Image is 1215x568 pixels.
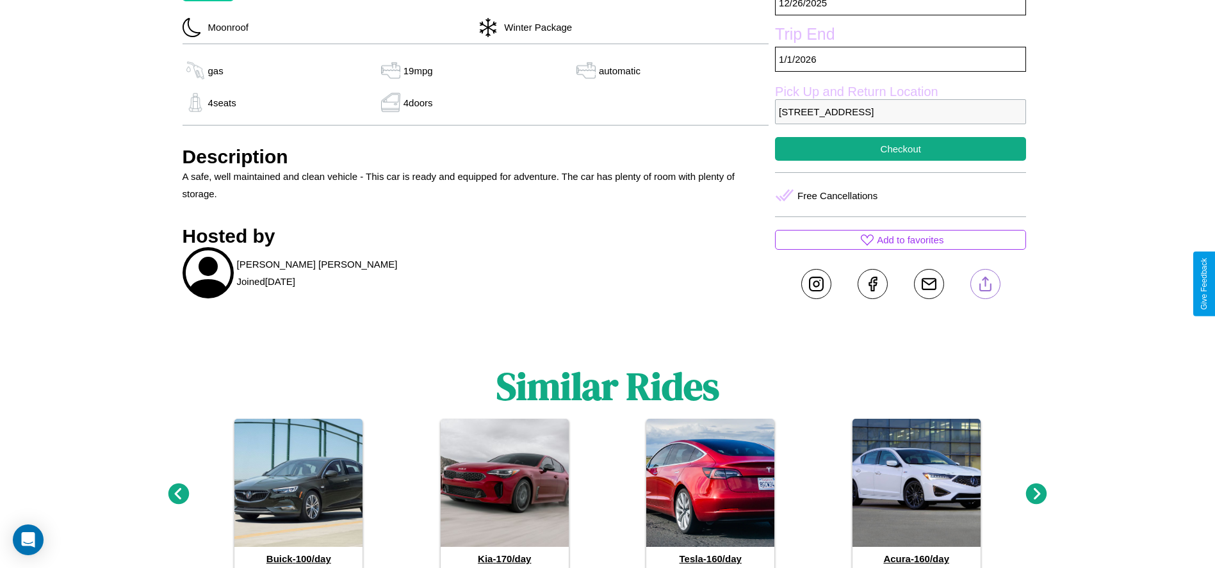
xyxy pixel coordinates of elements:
[202,19,249,36] p: Moonroof
[775,230,1026,250] button: Add to favorites
[208,62,224,79] p: gas
[404,94,433,111] p: 4 doors
[183,61,208,80] img: gas
[183,225,769,247] h3: Hosted by
[573,61,599,80] img: gas
[183,168,769,202] p: A safe, well maintained and clean vehicle - This car is ready and equipped for adventure. The car...
[183,146,769,168] h3: Description
[1200,258,1209,310] div: Give Feedback
[237,256,398,273] p: [PERSON_NAME] [PERSON_NAME]
[599,62,640,79] p: automatic
[404,62,433,79] p: 19 mpg
[378,61,404,80] img: gas
[775,85,1026,99] label: Pick Up and Return Location
[775,47,1026,72] p: 1 / 1 / 2026
[208,94,236,111] p: 4 seats
[13,524,44,555] div: Open Intercom Messenger
[237,273,295,290] p: Joined [DATE]
[496,360,719,412] h1: Similar Rides
[877,231,943,248] p: Add to favorites
[775,25,1026,47] label: Trip End
[378,93,404,112] img: gas
[775,137,1026,161] button: Checkout
[797,187,877,204] p: Free Cancellations
[183,93,208,112] img: gas
[498,19,572,36] p: Winter Package
[775,99,1026,124] p: [STREET_ADDRESS]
